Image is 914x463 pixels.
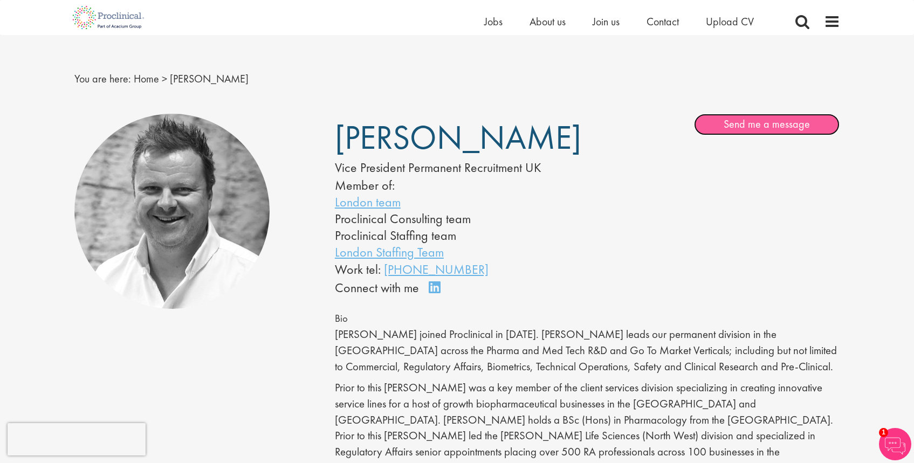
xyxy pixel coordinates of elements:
[335,210,555,227] li: Proclinical Consulting team
[162,72,167,86] span: >
[593,15,620,29] a: Join us
[335,327,840,375] p: [PERSON_NAME] joined Proclinical in [DATE]. [PERSON_NAME] leads our permanent division in the [GE...
[647,15,679,29] a: Contact
[694,114,840,135] a: Send me a message
[879,428,888,437] span: 1
[335,244,444,260] a: London Staffing Team
[335,227,555,244] li: Proclinical Staffing team
[335,312,348,325] span: Bio
[74,72,131,86] span: You are here:
[706,15,754,29] a: Upload CV
[335,177,395,194] label: Member of:
[335,158,555,177] div: Vice President Permanent Recruitment UK
[335,116,581,159] span: [PERSON_NAME]
[134,72,159,86] a: breadcrumb link
[484,15,503,29] a: Jobs
[335,261,381,278] span: Work tel:
[74,114,270,309] img: David Nixon
[335,194,401,210] a: London team
[879,428,911,460] img: Chatbot
[530,15,566,29] a: About us
[170,72,249,86] span: [PERSON_NAME]
[384,261,489,278] a: [PHONE_NUMBER]
[8,423,146,455] iframe: reCAPTCHA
